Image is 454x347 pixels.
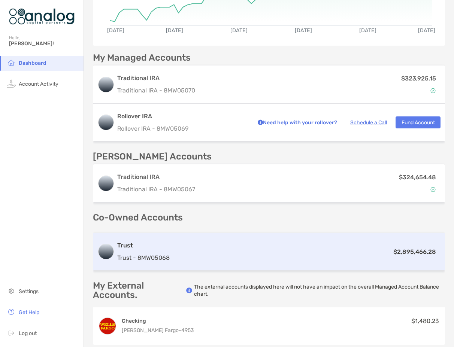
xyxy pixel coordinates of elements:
text: [DATE] [107,27,124,34]
img: EVERYDAY CHECKING ...4953 [99,318,116,334]
span: Get Help [19,309,39,316]
h3: Trust [117,241,170,250]
span: [PERSON_NAME]! [9,40,79,47]
span: Account Activity [19,81,58,87]
h3: Traditional IRA [117,173,195,182]
p: $324,654.48 [399,173,436,182]
img: household icon [7,58,16,67]
span: Dashboard [19,60,46,66]
img: logo account [99,115,113,130]
img: logout icon [7,328,16,337]
p: $323,925.15 [401,74,436,83]
h4: Checking [122,317,194,325]
p: My Managed Accounts [93,53,191,63]
img: logo account [99,244,113,259]
h3: Rollover IRA [117,112,247,121]
img: Account Status icon [430,88,436,93]
p: [PERSON_NAME] Accounts [93,152,212,161]
a: Schedule a Call [350,119,387,126]
span: 4953 [181,327,194,334]
h3: Traditional IRA [117,74,195,83]
text: [DATE] [230,27,248,34]
p: Trust - 8MW05068 [117,253,170,262]
p: Rollover IRA - 8MW05069 [117,124,247,133]
text: [DATE] [295,27,312,34]
p: Need help with your rollover? [256,118,337,127]
span: Settings [19,288,39,295]
img: get-help icon [7,307,16,316]
img: Account Status icon [430,187,436,192]
p: Co-Owned Accounts [93,213,445,222]
span: $1,480.23 [411,317,439,325]
img: activity icon [7,79,16,88]
span: Log out [19,330,37,337]
img: Zoe Logo [9,3,75,30]
text: [DATE] [166,27,183,34]
img: logo account [99,77,113,92]
img: logo account [99,176,113,191]
p: Traditional IRA - 8MW05070 [117,86,195,95]
button: Fund Account [396,116,441,128]
span: [PERSON_NAME] Fargo - [122,327,181,334]
p: My External Accounts. [93,281,186,300]
img: settings icon [7,286,16,295]
text: [DATE] [359,27,376,34]
p: Traditional IRA - 8MW05067 [117,185,195,194]
p: The external accounts displayed here will not have an impact on the overall Managed Account Balan... [194,283,445,298]
p: $2,895,466.28 [393,247,436,256]
img: info [186,287,192,293]
text: [DATE] [418,27,435,34]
